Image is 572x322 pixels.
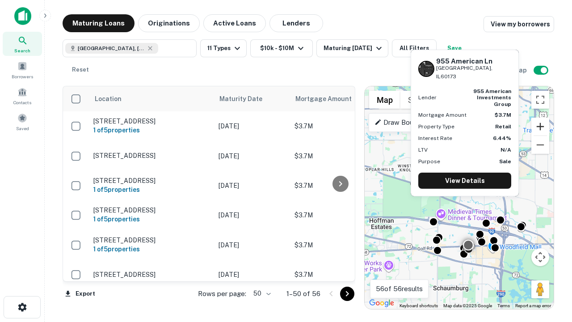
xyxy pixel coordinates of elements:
a: Terms [497,303,510,308]
span: Saved [16,125,29,132]
div: 50 [250,287,272,300]
p: Mortgage Amount [418,111,467,119]
p: [DATE] [219,151,286,161]
p: Draw Boundary [374,117,430,128]
button: All Filters [392,39,437,57]
button: Keyboard shortcuts [400,303,438,309]
p: [DATE] [219,181,286,191]
p: [STREET_ADDRESS] [93,117,210,125]
th: Mortgage Amount [290,86,388,111]
button: Show street map [369,91,400,109]
p: Property Type [418,123,454,131]
th: Location [89,86,214,111]
h6: 1 of 5 properties [93,214,210,224]
h6: 955 American Ln [436,57,511,65]
button: Reset [66,61,95,79]
p: $3.7M [294,121,384,131]
button: Originations [138,14,200,32]
strong: Retail [495,123,511,130]
button: Maturing Loans [63,14,135,32]
p: [GEOGRAPHIC_DATA], IL60173 [436,64,511,81]
button: 11 Types [200,39,247,57]
button: Toggle fullscreen view [531,91,549,109]
span: Location [94,93,122,104]
p: [DATE] [219,210,286,220]
button: Active Loans [203,14,266,32]
a: View my borrowers [484,16,554,32]
a: Saved [3,110,42,134]
strong: $3.7M [495,112,511,118]
p: Rows per page: [198,288,246,299]
a: Open this area in Google Maps (opens a new window) [367,297,396,309]
p: $3.7M [294,270,384,280]
div: 0 0 [365,86,554,309]
p: [STREET_ADDRESS] [93,206,210,214]
strong: N/A [500,147,511,153]
h6: 1 of 5 properties [93,244,210,254]
span: Map data ©2025 Google [443,303,492,308]
p: Purpose [418,157,440,165]
span: Search [14,47,30,54]
p: [DATE] [219,240,286,250]
button: Zoom out [531,136,549,154]
p: $3.7M [294,240,384,250]
p: [STREET_ADDRESS] [93,152,210,160]
strong: 6.44% [493,135,511,141]
button: Show satellite imagery [400,91,445,109]
a: Report a map error [515,303,551,308]
p: [STREET_ADDRESS] [93,236,210,244]
img: capitalize-icon.png [14,7,31,25]
iframe: Chat Widget [527,222,572,265]
strong: Sale [499,158,511,165]
p: $3.7M [294,210,384,220]
p: 56 of 56 results [376,284,423,294]
span: Contacts [13,99,31,106]
p: Lender [418,93,437,102]
a: View Details [418,173,511,189]
p: Interest Rate [418,134,452,142]
p: $3.7M [294,151,384,161]
span: Mortgage Amount [295,93,363,104]
p: [DATE] [219,270,286,280]
button: Go to next page [340,287,354,301]
th: Maturity Date [214,86,290,111]
h6: 1 of 5 properties [93,125,210,135]
p: [STREET_ADDRESS] [93,177,210,185]
div: Maturing [DATE] [324,43,384,54]
span: Borrowers [12,73,33,80]
p: [STREET_ADDRESS] [93,271,210,279]
strong: 955 american investments group [473,88,511,107]
button: Zoom in [531,118,549,136]
button: $10k - $10M [250,39,313,57]
button: Drag Pegman onto the map to open Street View [531,280,549,298]
img: Google [367,297,396,309]
a: Contacts [3,84,42,108]
p: [DATE] [219,121,286,131]
p: 1–50 of 56 [286,288,320,299]
span: Maturity Date [219,93,274,104]
a: Search [3,32,42,56]
button: Maturing [DATE] [316,39,388,57]
a: Borrowers [3,58,42,82]
span: [GEOGRAPHIC_DATA], [GEOGRAPHIC_DATA] [78,44,145,52]
button: Export [63,287,97,301]
p: $3.7M [294,181,384,191]
button: Save your search to get updates of matches that match your search criteria. [440,39,469,57]
h6: 1 of 5 properties [93,185,210,195]
button: Lenders [269,14,323,32]
p: LTV [418,146,428,154]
